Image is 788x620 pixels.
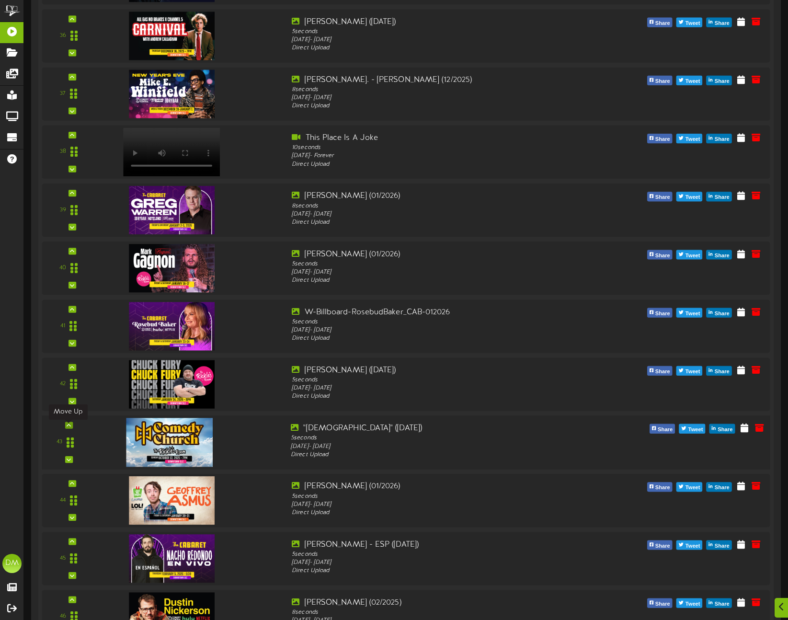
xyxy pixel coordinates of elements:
[129,70,215,118] img: 64965c31-576f-43f9-ab04-509a03dff0cc.jpg
[292,152,581,160] div: [DATE] - Forever
[291,451,582,459] div: Direct Upload
[676,308,703,318] button: Tweet
[2,554,22,573] div: DM
[676,482,703,492] button: Tweet
[707,18,732,27] button: Share
[292,334,581,343] div: Direct Upload
[647,250,673,260] button: Share
[684,599,702,609] span: Tweet
[59,264,66,272] div: 40
[292,202,581,210] div: 8 seconds
[707,250,732,260] button: Share
[713,134,731,145] span: Share
[292,326,581,334] div: [DATE] - [DATE]
[684,134,702,145] span: Tweet
[292,249,581,260] div: [PERSON_NAME] (01/2026)
[292,376,581,384] div: 5 seconds
[676,366,703,376] button: Tweet
[292,102,581,110] div: Direct Upload
[647,192,673,201] button: Share
[129,360,215,409] img: 3c1b690f-159e-44d2-bb5c-1bdffe63bde4.jpg
[676,598,703,608] button: Tweet
[292,318,581,326] div: 5 seconds
[676,134,703,143] button: Tweet
[686,425,705,435] span: Tweet
[707,598,732,608] button: Share
[292,161,581,169] div: Direct Upload
[291,423,582,434] div: "[DEMOGRAPHIC_DATA]" ([DATE])
[292,210,581,218] div: [DATE] - [DATE]
[684,367,702,377] span: Tweet
[60,90,66,98] div: 37
[713,309,731,319] span: Share
[709,424,735,434] button: Share
[292,307,581,318] div: W-Billboard-RosebudBaker_CAB-012026
[679,424,705,434] button: Tweet
[57,438,62,447] div: 43
[653,599,672,609] span: Share
[292,509,581,517] div: Direct Upload
[292,567,581,575] div: Direct Upload
[684,309,702,319] span: Tweet
[653,367,672,377] span: Share
[647,366,673,376] button: Share
[653,251,672,261] span: Share
[707,192,732,201] button: Share
[292,365,581,376] div: [PERSON_NAME] ([DATE])
[713,599,731,609] span: Share
[292,550,581,558] div: 5 seconds
[129,186,215,234] img: 2764db73-57d3-4891-a336-388ca04e3710.jpg
[650,424,675,434] button: Share
[292,481,581,492] div: [PERSON_NAME] (01/2026)
[684,251,702,261] span: Tweet
[292,492,581,500] div: 5 seconds
[676,192,703,201] button: Tweet
[291,434,582,442] div: 5 seconds
[653,76,672,87] span: Share
[60,322,65,330] div: 41
[684,482,702,493] span: Tweet
[292,500,581,508] div: [DATE] - [DATE]
[684,18,702,29] span: Tweet
[647,134,673,143] button: Share
[292,144,581,152] div: 10 seconds
[292,191,581,202] div: [PERSON_NAME] (01/2026)
[707,482,732,492] button: Share
[713,76,731,87] span: Share
[292,36,581,44] div: [DATE] - [DATE]
[292,218,581,227] div: Direct Upload
[707,308,732,318] button: Share
[60,496,66,505] div: 44
[292,276,581,285] div: Direct Upload
[684,76,702,87] span: Tweet
[60,32,66,40] div: 36
[292,597,581,608] div: [PERSON_NAME] (02/2025)
[713,541,731,551] span: Share
[647,308,673,318] button: Share
[653,482,672,493] span: Share
[707,134,732,143] button: Share
[292,392,581,401] div: Direct Upload
[716,425,734,435] span: Share
[653,18,672,29] span: Share
[292,86,581,94] div: 8 seconds
[684,192,702,203] span: Tweet
[60,148,66,156] div: 38
[707,76,732,85] button: Share
[292,539,581,550] div: [PERSON_NAME] - ESP ([DATE])
[292,268,581,276] div: [DATE] - [DATE]
[713,482,731,493] span: Share
[292,28,581,36] div: 5 seconds
[291,442,582,450] div: [DATE] - [DATE]
[653,541,672,551] span: Share
[707,366,732,376] button: Share
[676,76,703,85] button: Tweet
[292,94,581,102] div: [DATE] - [DATE]
[292,559,581,567] div: [DATE] - [DATE]
[292,16,581,27] div: [PERSON_NAME] ([DATE])
[653,309,672,319] span: Share
[676,250,703,260] button: Tweet
[647,482,673,492] button: Share
[647,76,673,85] button: Share
[647,18,673,27] button: Share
